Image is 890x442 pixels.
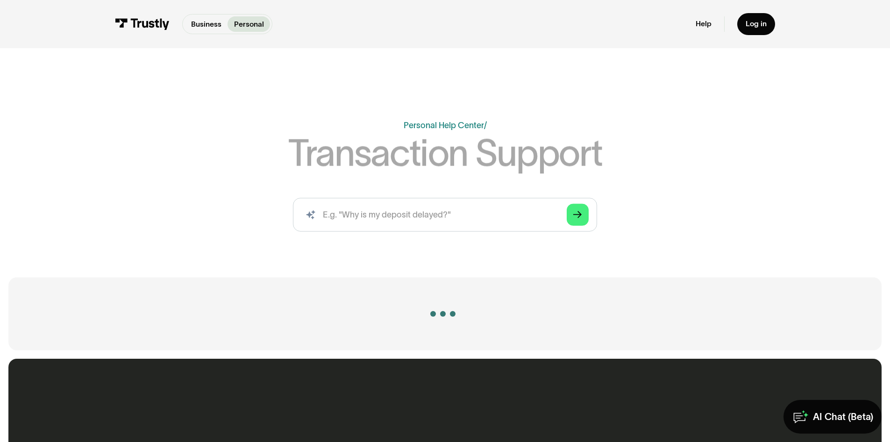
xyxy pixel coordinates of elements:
[234,19,264,30] p: Personal
[696,19,712,29] a: Help
[288,135,602,171] h1: Transaction Support
[404,121,484,130] a: Personal Help Center
[746,19,767,29] div: Log in
[293,198,597,232] input: search
[737,13,775,35] a: Log in
[185,16,228,32] a: Business
[783,400,882,434] a: AI Chat (Beta)
[813,411,873,423] div: AI Chat (Beta)
[293,198,597,232] form: Search
[115,18,170,30] img: Trustly Logo
[484,121,487,130] div: /
[191,19,221,30] p: Business
[228,16,270,32] a: Personal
